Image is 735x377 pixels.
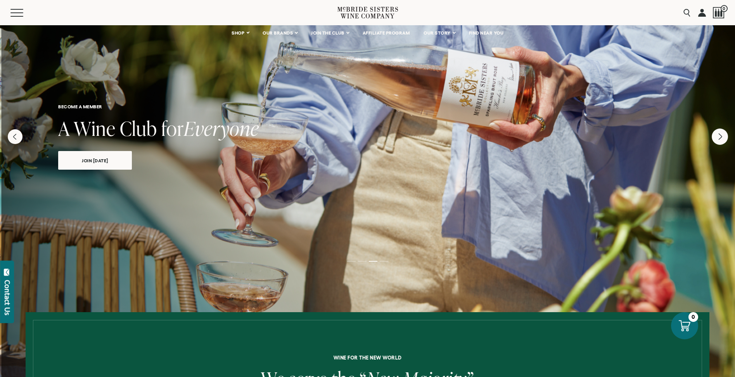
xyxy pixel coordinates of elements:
a: SHOP [227,25,254,41]
a: join [DATE] [58,151,132,170]
a: OUR STORY [419,25,460,41]
span: 0 [721,5,728,12]
a: JOIN THE CLUB [306,25,354,41]
h6: become a member [58,104,677,109]
button: Previous [8,129,22,144]
button: Mobile Menu Trigger [10,9,38,17]
span: SHOP [232,30,245,36]
span: AFFILIATE PROGRAM [363,30,410,36]
h6: Wine for the new world [84,355,650,360]
li: Page dot 1 [347,261,356,262]
span: Everyone [184,115,259,142]
span: OUR BRANDS [263,30,293,36]
li: Page dot 2 [358,261,367,262]
a: FIND NEAR YOU [464,25,509,41]
button: Next [712,129,728,145]
span: A Wine Club for [58,115,184,142]
a: AFFILIATE PROGRAM [358,25,415,41]
li: Page dot 3 [369,261,377,262]
div: Contact Us [3,280,11,315]
a: OUR BRANDS [258,25,302,41]
span: JOIN THE CLUB [311,30,344,36]
span: join [DATE] [68,156,122,165]
li: Page dot 4 [380,261,388,262]
div: 0 [688,312,698,322]
span: FIND NEAR YOU [469,30,504,36]
span: OUR STORY [424,30,451,36]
